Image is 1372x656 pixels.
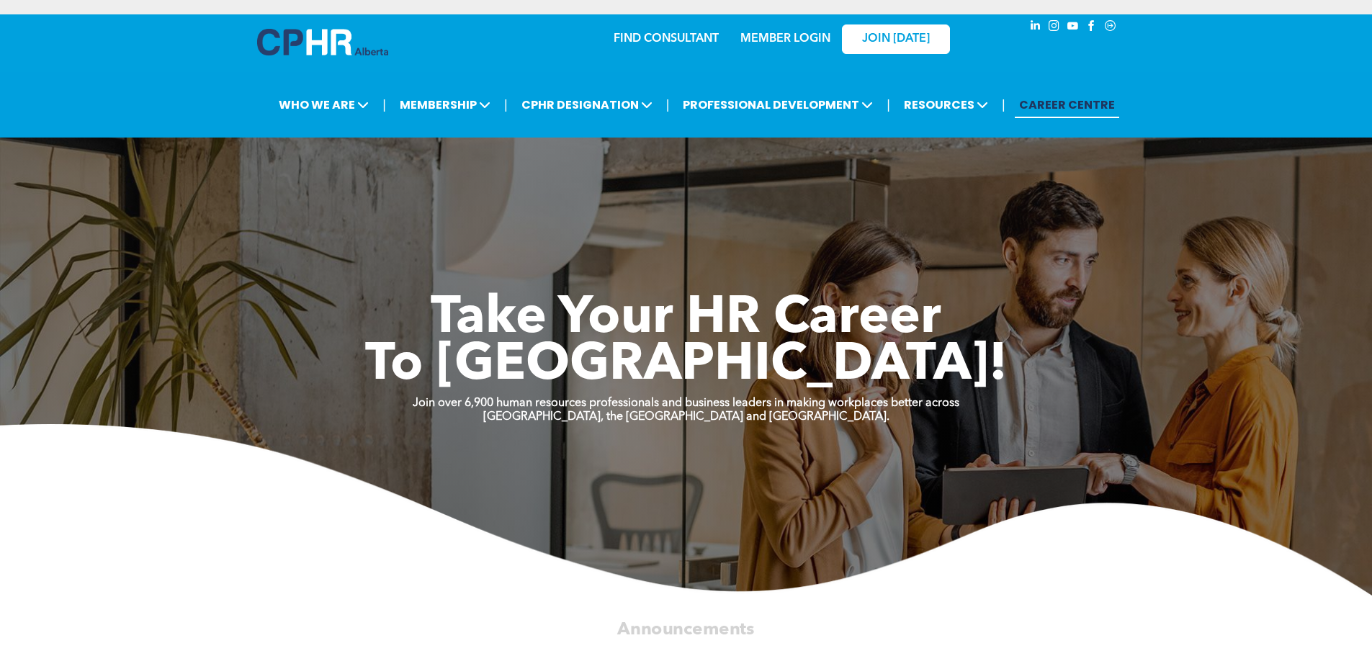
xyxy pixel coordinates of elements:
a: youtube [1065,18,1081,37]
li: | [504,90,508,120]
span: PROFESSIONAL DEVELOPMENT [678,91,877,118]
a: Social network [1103,18,1118,37]
a: CAREER CENTRE [1015,91,1119,118]
a: facebook [1084,18,1100,37]
a: instagram [1046,18,1062,37]
span: WHO WE ARE [274,91,373,118]
span: Announcements [617,621,754,638]
a: FIND CONSULTANT [614,33,719,45]
strong: [GEOGRAPHIC_DATA], the [GEOGRAPHIC_DATA] and [GEOGRAPHIC_DATA]. [483,411,889,423]
a: JOIN [DATE] [842,24,950,54]
span: CPHR DESIGNATION [517,91,657,118]
li: | [382,90,386,120]
span: To [GEOGRAPHIC_DATA]! [365,340,1008,392]
li: | [887,90,890,120]
span: RESOURCES [900,91,992,118]
span: JOIN [DATE] [862,32,930,46]
img: A blue and white logo for cp alberta [257,29,388,55]
li: | [1002,90,1005,120]
span: MEMBERSHIP [395,91,495,118]
li: | [666,90,670,120]
a: MEMBER LOGIN [740,33,830,45]
span: Take Your HR Career [431,293,941,345]
a: linkedin [1028,18,1044,37]
strong: Join over 6,900 human resources professionals and business leaders in making workplaces better ac... [413,397,959,409]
